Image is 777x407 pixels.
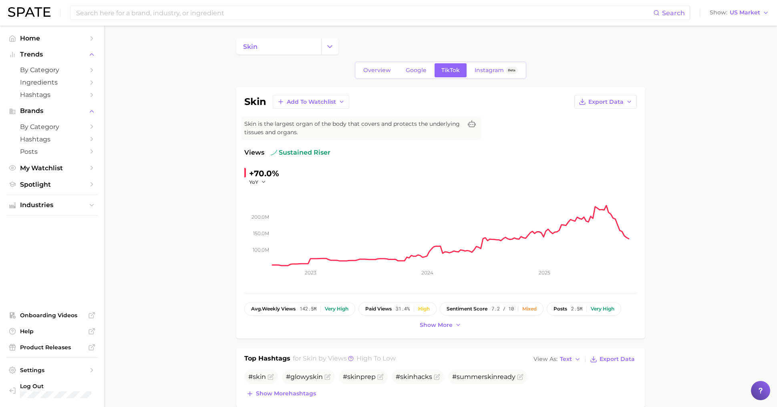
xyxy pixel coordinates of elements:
[249,167,279,180] div: +70.0%
[20,383,101,390] span: Log Out
[6,133,98,145] a: Hashtags
[20,34,84,42] span: Home
[560,357,572,361] span: Text
[253,246,269,252] tspan: 100.0m
[588,99,624,105] span: Export Data
[508,67,515,74] span: Beta
[244,97,266,107] h1: skin
[730,10,760,15] span: US Market
[8,7,50,17] img: SPATE
[6,341,98,353] a: Product Releases
[365,306,392,312] span: paid views
[75,6,653,20] input: Search here for a brand, industry, or ingredient
[249,179,266,185] button: YoY
[343,373,376,381] span: # prep
[325,306,348,312] div: Very high
[248,373,266,381] span: #
[539,270,550,276] tspan: 2025
[710,10,727,15] span: Show
[20,164,84,172] span: My Watchlist
[6,48,98,60] button: Trends
[20,123,84,131] span: by Category
[256,390,316,397] span: Show more hashtags
[6,178,98,191] a: Spotlight
[491,306,514,312] span: 7.2 / 10
[253,373,266,381] span: skin
[363,67,391,74] span: Overview
[244,148,264,157] span: Views
[6,380,98,401] a: Log out. Currently logged in with e-mail sameera.polavar@gmail.com.
[418,320,463,330] button: Show more
[522,306,537,312] div: Mixed
[293,354,396,365] h2: for by Views
[588,354,637,365] button: Export Data
[6,325,98,337] a: Help
[6,309,98,321] a: Onboarding Videos
[399,63,433,77] a: Google
[20,79,84,86] span: Ingredients
[377,374,384,380] button: Flag as miscategorized or irrelevant
[20,51,84,58] span: Trends
[447,306,487,312] span: sentiment score
[662,9,685,17] span: Search
[468,63,525,77] a: InstagramBeta
[531,354,583,365] button: View AsText
[271,149,277,156] img: sustained riser
[6,121,98,133] a: by Category
[6,162,98,174] a: My Watchlist
[571,306,582,312] span: 2.5m
[396,306,410,312] span: 31.4%
[554,306,567,312] span: posts
[286,373,323,381] span: #glowy
[420,322,453,328] span: Show more
[6,64,98,76] a: by Category
[6,364,98,376] a: Settings
[441,67,460,74] span: TikTok
[591,306,614,312] div: Very high
[20,66,84,74] span: by Category
[20,201,84,209] span: Industries
[6,32,98,44] a: Home
[20,367,84,374] span: Settings
[321,38,338,54] button: Change Category
[251,306,262,312] abbr: average
[20,328,84,335] span: Help
[356,63,398,77] a: Overview
[600,356,635,363] span: Export Data
[475,67,504,74] span: Instagram
[533,357,558,361] span: View As
[406,67,427,74] span: Google
[358,302,437,316] button: paid views31.4%High
[356,355,396,362] span: high to low
[249,179,258,185] span: YoY
[452,373,515,381] span: #summer ready
[20,312,84,319] span: Onboarding Videos
[271,148,330,157] span: sustained riser
[251,306,296,312] span: weekly views
[421,270,433,276] tspan: 2024
[6,145,98,158] a: Posts
[20,107,84,115] span: Brands
[574,95,637,109] button: Export Data
[6,89,98,101] a: Hashtags
[244,302,355,316] button: avg.weekly views142.5mVery high
[440,302,543,316] button: sentiment score7.2 / 10Mixed
[6,199,98,211] button: Industries
[708,8,771,18] button: ShowUS Market
[20,148,84,155] span: Posts
[418,306,430,312] div: High
[396,373,432,381] span: # hacks
[243,43,258,50] span: skin
[6,76,98,89] a: Ingredients
[400,373,413,381] span: skin
[287,99,336,105] span: Add to Watchlist
[300,306,316,312] span: 142.5m
[20,91,84,99] span: Hashtags
[434,374,440,380] button: Flag as miscategorized or irrelevant
[6,105,98,117] button: Brands
[484,373,497,381] span: skin
[20,135,84,143] span: Hashtags
[324,374,331,380] button: Flag as miscategorized or irrelevant
[20,344,84,351] span: Product Releases
[347,373,360,381] span: skin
